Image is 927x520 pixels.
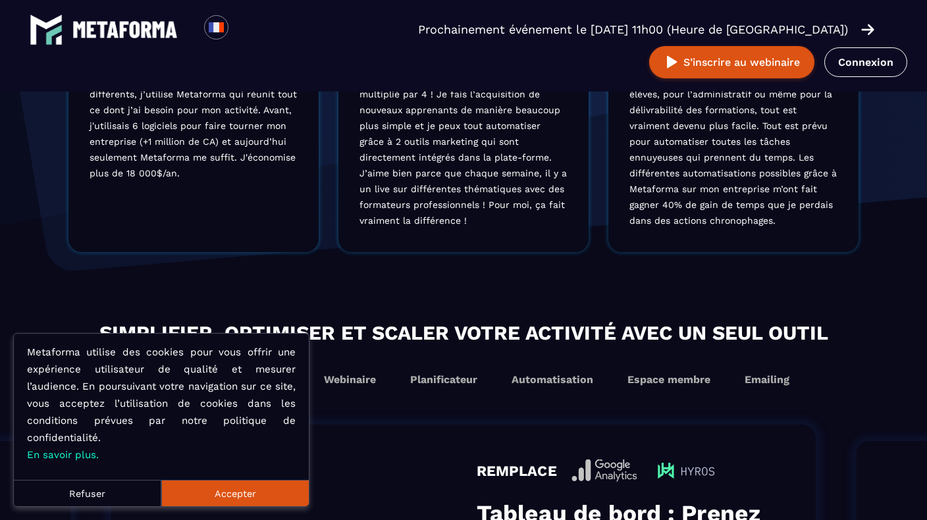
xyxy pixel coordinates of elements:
img: icon [571,459,637,482]
img: icon [651,456,715,485]
button: Espace membre [617,367,721,392]
button: Emailing [734,367,800,392]
img: arrow-right [861,22,874,37]
p: Que ça soit pour acquérir de nouveaux élèves, pour l’administratif ou même pour la délivrabilité ... [629,70,837,228]
button: Accepter [161,480,309,506]
img: fr [208,19,225,36]
p: Prochainement événement le [DATE] 11h00 (Heure de [GEOGRAPHIC_DATA]) [418,20,848,39]
img: play [664,54,680,70]
img: logo [72,21,178,38]
a: En savoir plus. [27,449,99,461]
input: Search for option [240,22,250,38]
button: Refuser [14,480,161,506]
h4: REMPLACE [477,462,557,479]
button: Webinaire [313,367,386,392]
p: Plutôt que d’avoir besoin de plein d’outils différents, j’utilise Metaforma qui réunit tout ce do... [90,70,298,181]
a: Connexion [824,47,907,77]
button: S’inscrire au webinaire [649,46,814,78]
p: Depuis que j’utilise Metaforma mon CA a été multiplié par 4 ! Je fais l’acquisition de nouveaux a... [359,70,568,228]
img: logo [30,13,63,46]
button: Automatisation [501,367,604,392]
p: Metaforma utilise des cookies pour vous offrir une expérience utilisateur de qualité et mesurer l... [27,344,296,463]
div: Search for option [228,15,261,44]
h2: Simplifier, optimiser et scaler votre activité avec un seul outil [13,318,914,348]
button: Planificateur [400,367,488,392]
